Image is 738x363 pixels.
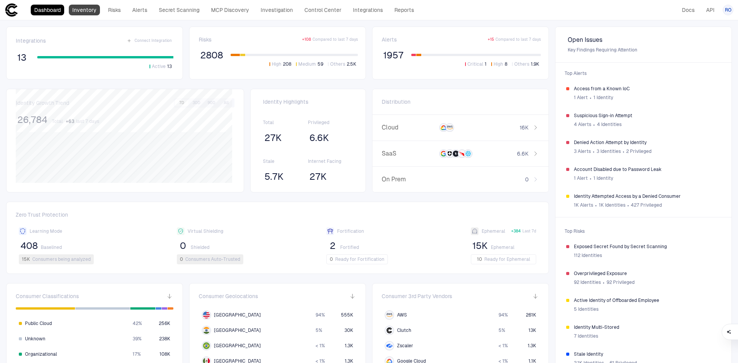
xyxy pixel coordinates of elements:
[308,158,353,164] span: Internet Facing
[626,148,652,154] span: 2 Privileged
[294,61,325,68] button: Medium59
[345,343,353,349] span: 1.3K
[499,327,505,333] span: 5 %
[631,202,662,208] span: 427 Privileged
[592,146,595,157] span: ∙
[19,240,39,252] button: 408
[574,306,598,312] span: 5 Identities
[125,36,173,45] button: Connect Integration
[148,63,173,70] button: Active13
[528,343,536,349] span: 1.3K
[257,5,296,15] a: Investigation
[199,293,258,300] span: Consumer Geolocations
[309,171,327,182] span: 27K
[574,244,721,250] span: Exposed Secret Found by Secret Scanning
[180,240,186,252] span: 0
[159,320,170,327] span: 256K
[175,99,188,106] button: 7D
[723,5,733,15] button: RO
[597,121,622,128] span: 4 Identities
[16,51,28,64] button: 13
[397,327,411,333] span: Clutch
[268,61,293,68] button: High208
[482,228,505,234] span: Ephemeral
[627,199,630,211] span: ∙
[517,150,529,157] span: 6.6K
[309,132,329,144] span: 6.6K
[335,256,384,262] span: Ready for Fortification
[30,228,62,234] span: Learning Mode
[203,312,210,318] img: US
[574,297,721,303] span: Active Identity of Offboarded Employee
[283,61,291,67] span: 208
[499,343,508,349] span: < 1 %
[52,118,63,124] span: Total
[490,61,509,68] button: High8
[382,49,405,61] button: 1957
[593,175,613,181] span: 1 Identity
[574,333,598,339] span: 7 Identities
[208,5,253,15] a: MCP Discovery
[678,5,698,15] a: Docs
[16,211,539,221] span: Zero Trust Protection
[133,320,142,327] span: 42 %
[344,327,353,333] span: 30K
[484,256,530,262] span: Ready for Ephemeral
[263,158,308,164] span: Stale
[191,244,209,250] span: Shielded
[20,240,38,252] span: 408
[471,240,489,252] button: 15K
[135,38,172,43] span: Connect Integration
[188,228,223,234] span: Virtual Shielding
[391,5,417,15] a: Reports
[703,5,718,15] a: API
[308,119,353,126] span: Privileged
[203,342,210,349] img: BR
[317,61,323,67] span: 59
[330,256,333,262] span: 0
[607,279,635,285] span: 92 Privileged
[560,66,727,81] span: Top Alerts
[17,52,27,63] span: 13
[316,343,325,349] span: < 1 %
[593,119,595,130] span: ∙
[189,99,203,106] button: 30D
[386,312,392,318] div: AWS
[129,5,151,15] a: Alerts
[568,47,719,53] span: Key Findings Requiring Attention
[263,171,285,183] button: 5.7K
[574,175,588,181] span: 1 Alert
[595,199,597,211] span: ∙
[464,61,488,68] button: Critical1
[326,254,388,264] button: 0Ready for Fortification
[316,312,325,318] span: 94 %
[383,50,404,61] span: 1957
[263,98,353,105] span: Identity Highlights
[382,98,411,105] span: Distribution
[599,202,625,208] span: 1K Identities
[17,114,47,126] span: 26,784
[302,37,311,42] span: + 108
[263,132,283,144] button: 27K
[522,229,536,234] span: Last 7d
[272,61,281,67] span: High
[472,240,488,252] span: 15K
[386,327,392,333] div: Clutch
[488,37,494,42] span: + 15
[167,63,172,70] span: 13
[574,94,588,101] span: 1 Alert
[341,312,353,318] span: 555K
[214,343,261,349] span: [GEOGRAPHIC_DATA]
[574,324,721,330] span: Identity Multi-Stored
[574,121,591,128] span: 4 Alerts
[574,166,721,172] span: Account Disabled due to Password Leak
[574,148,591,154] span: 3 Alerts
[525,176,529,183] span: 0
[349,5,386,15] a: Integrations
[520,124,529,131] span: 16K
[505,61,507,67] span: 8
[159,336,170,342] span: 238K
[574,270,721,277] span: Overprivileged Exposure
[382,36,397,43] span: Alerts
[133,336,141,342] span: 39 %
